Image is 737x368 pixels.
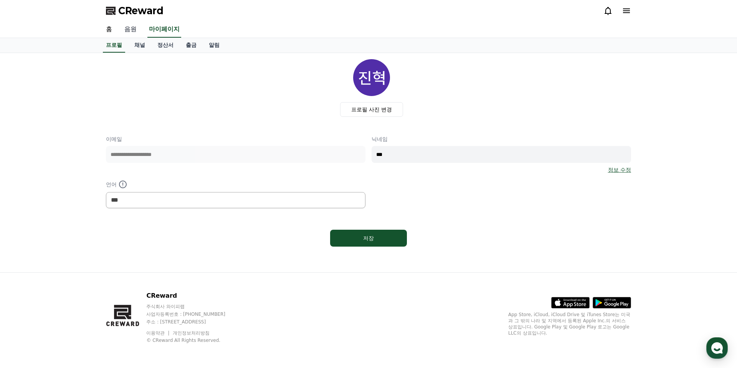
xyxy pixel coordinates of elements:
[173,330,210,336] a: 개인정보처리방침
[99,244,147,263] a: 설정
[146,337,240,343] p: © CReward All Rights Reserved.
[51,244,99,263] a: 대화
[203,38,226,53] a: 알림
[608,166,631,174] a: 정보 수정
[106,180,365,189] p: 언어
[103,38,125,53] a: 프로필
[508,312,631,336] p: App Store, iCloud, iCloud Drive 및 iTunes Store는 미국과 그 밖의 나라 및 지역에서 등록된 Apple Inc.의 서비스 상표입니다. Goo...
[146,319,240,325] p: 주소 : [STREET_ADDRESS]
[100,22,118,38] a: 홈
[345,234,392,242] div: 저장
[151,38,180,53] a: 정산서
[180,38,203,53] a: 출금
[147,22,181,38] a: 마이페이지
[340,102,403,117] label: 프로필 사진 변경
[128,38,151,53] a: 채널
[119,255,128,261] span: 설정
[146,291,240,300] p: CReward
[146,330,170,336] a: 이용약관
[353,59,390,96] img: profile_image
[24,255,29,261] span: 홈
[372,135,631,143] p: 닉네임
[106,5,164,17] a: CReward
[330,230,407,247] button: 저장
[118,22,143,38] a: 음원
[146,303,240,310] p: 주식회사 와이피랩
[106,135,365,143] p: 이메일
[146,311,240,317] p: 사업자등록번호 : [PHONE_NUMBER]
[118,5,164,17] span: CReward
[2,244,51,263] a: 홈
[70,255,79,262] span: 대화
